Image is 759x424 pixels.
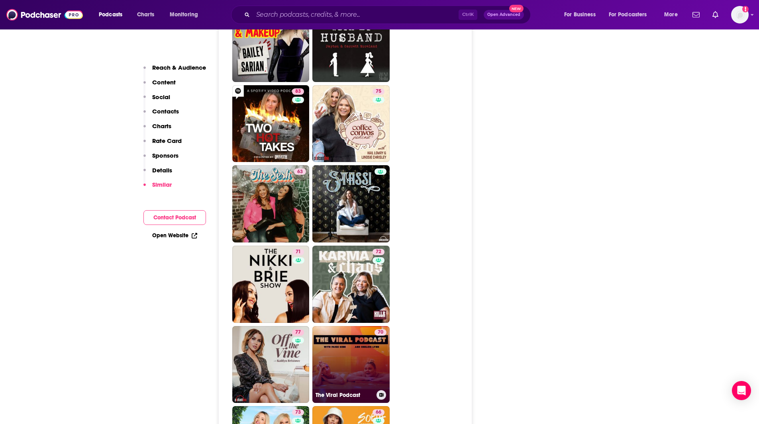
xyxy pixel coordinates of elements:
span: New [509,5,524,12]
button: open menu [559,8,606,21]
svg: Add a profile image [742,6,749,12]
a: Open Website [152,232,197,239]
a: 63 [232,165,310,242]
a: 63 [294,168,306,175]
button: Show profile menu [731,6,749,23]
p: Content [152,78,176,86]
button: Contact Podcast [143,210,206,225]
span: 66 [376,408,381,416]
input: Search podcasts, credits, & more... [253,8,459,21]
a: 73 [292,409,304,416]
p: Contacts [152,107,179,115]
a: 72 [373,249,384,255]
span: 83 [295,88,301,96]
button: open menu [604,8,659,21]
a: 77 [292,329,304,336]
div: Open Intercom Messenger [732,381,751,400]
a: 70The Viral Podcast [312,326,390,403]
span: 73 [295,408,301,416]
a: 75 [312,85,390,162]
button: Open AdvancedNew [484,10,524,20]
img: User Profile [731,6,749,23]
button: Sponsors [143,152,178,166]
a: 77 [232,326,310,403]
span: 72 [376,248,381,256]
a: 75 [373,88,384,95]
p: Sponsors [152,152,178,159]
a: Show notifications dropdown [709,8,722,21]
span: Ctrl K [459,10,477,20]
p: Rate Card [152,137,182,145]
button: open menu [659,8,688,21]
h3: The Viral Podcast [316,392,373,399]
p: Details [152,166,172,174]
a: 71 [232,246,310,323]
button: Details [143,166,172,181]
span: For Podcasters [609,9,647,20]
span: More [664,9,678,20]
span: Logged in as AtriaBooks [731,6,749,23]
span: 75 [376,88,381,96]
a: 71 [292,249,304,255]
button: Reach & Audience [143,64,206,78]
button: Similar [143,181,172,195]
button: Social [143,93,170,108]
button: Rate Card [143,137,182,152]
img: Podchaser - Follow, Share and Rate Podcasts [6,7,83,22]
span: Monitoring [170,9,198,20]
p: Social [152,93,170,101]
a: 86 [232,5,310,82]
button: Charts [143,122,171,137]
p: Charts [152,122,171,130]
button: Content [143,78,176,93]
span: For Business [564,9,596,20]
p: Similar [152,181,172,188]
a: 86 [312,5,390,82]
span: Open Advanced [487,13,520,17]
button: open menu [164,8,208,21]
a: Charts [132,8,159,21]
button: Contacts [143,107,179,122]
p: Reach & Audience [152,64,206,71]
div: Search podcasts, credits, & more... [239,6,538,24]
a: 72 [312,246,390,323]
span: Podcasts [99,9,122,20]
span: 71 [296,248,301,256]
span: 77 [295,328,301,336]
span: Charts [137,9,154,20]
a: Show notifications dropdown [689,8,703,21]
a: 66 [373,409,384,416]
span: 70 [378,328,383,336]
a: 83 [232,85,310,162]
button: open menu [93,8,133,21]
a: 70 [375,329,386,336]
a: 83 [292,88,304,95]
span: 63 [297,168,303,176]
